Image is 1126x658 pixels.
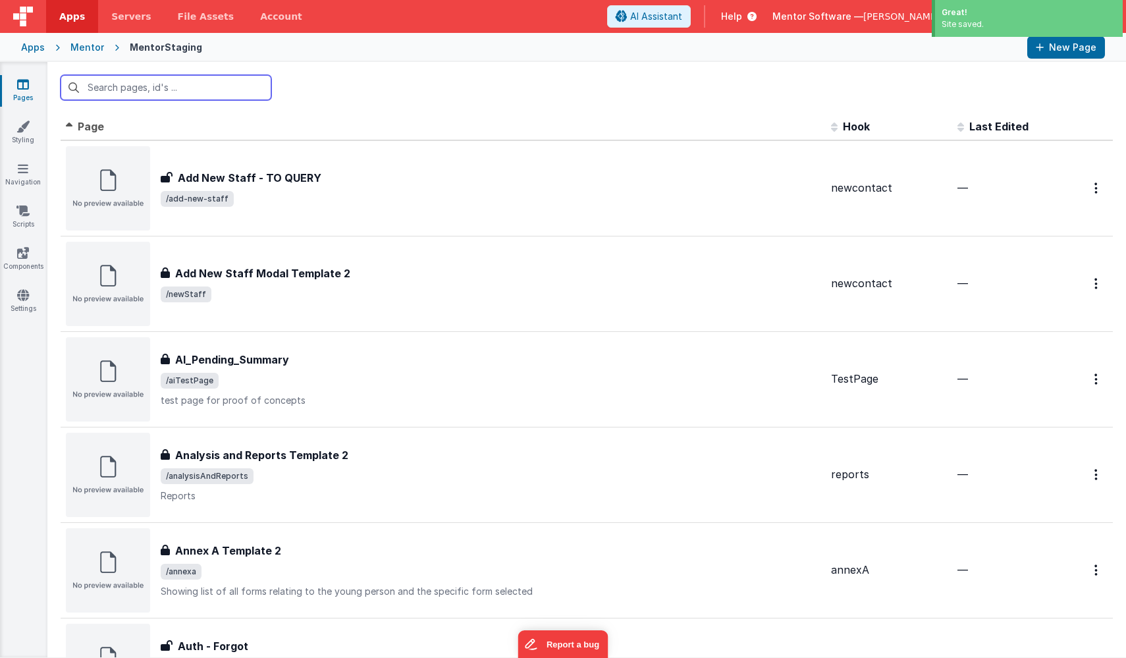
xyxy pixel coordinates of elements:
span: — [957,372,968,385]
span: AI Assistant [630,10,682,23]
span: Mentor Software — [772,10,863,23]
div: MentorStaging [130,41,202,54]
span: Apps [59,10,85,23]
div: Great! [942,7,1116,18]
button: Options [1086,175,1108,202]
div: TestPage [831,371,947,387]
span: Servers [111,10,151,23]
h3: Analysis and Reports Template 2 [175,447,348,463]
button: Options [1086,461,1108,488]
p: test page for proof of concepts [161,394,820,407]
button: Mentor Software — [PERSON_NAME][EMAIL_ADDRESS][DOMAIN_NAME] [772,10,1115,23]
span: Hook [843,120,870,133]
span: File Assets [178,10,234,23]
h3: Auth - Forgot [178,638,248,654]
h3: Add New Staff Modal Template 2 [175,265,350,281]
span: /newStaff [161,287,211,302]
span: /aiTestPage [161,373,219,389]
span: — [957,277,968,290]
button: New Page [1027,36,1105,59]
div: annexA [831,562,947,578]
p: Reports [161,489,820,503]
span: — [957,468,968,481]
div: newcontact [831,180,947,196]
div: newcontact [831,276,947,291]
span: — [957,563,968,576]
button: Options [1086,366,1108,393]
button: Options [1086,270,1108,297]
input: Search pages, id's ... [61,75,271,100]
span: — [957,181,968,194]
span: [PERSON_NAME][EMAIL_ADDRESS][DOMAIN_NAME] [863,10,1101,23]
span: Last Edited [969,120,1029,133]
button: AI Assistant [607,5,691,28]
div: Apps [21,41,45,54]
h3: Add New Staff - TO QUERY [178,170,321,186]
span: Page [78,120,104,133]
span: /add-new-staff [161,191,234,207]
iframe: Marker.io feedback button [518,630,608,658]
button: Options [1086,557,1108,584]
div: reports [831,467,947,482]
span: Help [721,10,742,23]
p: Showing list of all forms relating to the young person and the specific form selected [161,585,820,598]
span: /analysisAndReports [161,468,254,484]
h3: Annex A Template 2 [175,543,281,559]
span: /annexa [161,564,201,580]
div: Mentor [70,41,104,54]
div: Site saved. [942,18,1116,30]
h3: AI_Pending_Summary [175,352,289,368]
